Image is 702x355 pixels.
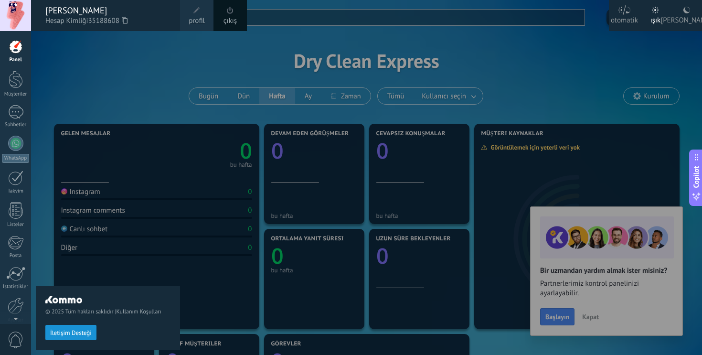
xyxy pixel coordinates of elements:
[223,16,237,26] a: çıkış
[45,16,170,26] span: Hesap Kimliği
[88,16,127,26] span: 35188608
[650,6,661,31] div: ışık
[45,5,170,16] div: [PERSON_NAME]
[45,329,96,336] a: İletişim Desteği
[2,284,30,290] div: İstatistikler
[2,222,30,228] div: Listeler
[611,6,638,31] div: otomatik
[45,308,170,315] span: © 2025 Tüm hakları saklıdır |
[2,188,30,194] div: Takvim
[2,253,30,259] div: Posta
[691,166,701,188] span: Copilot
[45,325,96,340] button: İletişim Desteği
[2,154,29,163] div: WhatsApp
[50,330,92,336] span: İletişim Desteği
[189,16,205,26] span: profil
[117,308,161,315] a: Kullanım Koşulları
[2,91,30,97] div: Müşteriler
[2,122,30,128] div: Sohbetler
[2,57,30,63] div: Panel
